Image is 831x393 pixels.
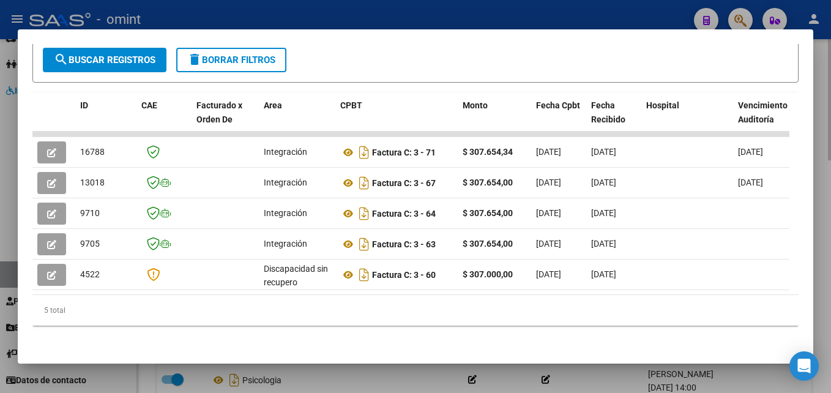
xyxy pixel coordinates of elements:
strong: Factura C: 3 - 63 [372,239,436,249]
span: 9705 [80,239,100,249]
i: Descargar documento [356,234,372,254]
i: Descargar documento [356,265,372,285]
span: Integración [264,178,307,187]
span: 13018 [80,178,105,187]
span: Hospital [646,100,679,110]
strong: Factura C: 3 - 64 [372,209,436,219]
span: [DATE] [536,178,561,187]
span: 4522 [80,269,100,279]
i: Descargar documento [356,173,372,193]
datatable-header-cell: Fecha Cpbt [531,92,586,146]
i: Descargar documento [356,143,372,162]
span: [DATE] [536,147,561,157]
strong: Factura C: 3 - 60 [372,270,436,280]
div: Open Intercom Messenger [789,351,819,381]
span: Discapacidad sin recupero [264,264,328,288]
span: [DATE] [591,147,616,157]
span: Integración [264,147,307,157]
datatable-header-cell: Fecha Recibido [586,92,641,146]
strong: $ 307.654,00 [463,239,513,249]
strong: $ 307.654,34 [463,147,513,157]
span: Fecha Cpbt [536,100,580,110]
strong: Factura C: 3 - 71 [372,148,436,157]
span: [DATE] [738,147,763,157]
button: Borrar Filtros [176,48,286,72]
span: Fecha Recibido [591,100,625,124]
span: [DATE] [591,269,616,279]
span: Borrar Filtros [187,54,275,65]
span: Area [264,100,282,110]
div: 5 total [32,295,799,326]
strong: $ 307.654,00 [463,208,513,218]
mat-icon: delete [187,52,202,67]
datatable-header-cell: CAE [136,92,192,146]
span: CAE [141,100,157,110]
span: 9710 [80,208,100,218]
span: [DATE] [536,208,561,218]
span: Vencimiento Auditoría [738,100,788,124]
span: [DATE] [591,208,616,218]
datatable-header-cell: Area [259,92,335,146]
span: ID [80,100,88,110]
span: Integración [264,239,307,249]
datatable-header-cell: Facturado x Orden De [192,92,259,146]
span: 16788 [80,147,105,157]
strong: $ 307.654,00 [463,178,513,187]
datatable-header-cell: CPBT [335,92,458,146]
span: [DATE] [536,239,561,249]
span: [DATE] [591,239,616,249]
strong: Factura C: 3 - 67 [372,178,436,188]
span: [DATE] [591,178,616,187]
span: Buscar Registros [54,54,155,65]
button: Buscar Registros [43,48,166,72]
datatable-header-cell: ID [75,92,136,146]
span: [DATE] [536,269,561,279]
span: [DATE] [738,178,763,187]
span: Integración [264,208,307,218]
datatable-header-cell: Vencimiento Auditoría [733,92,788,146]
span: Monto [463,100,488,110]
mat-icon: search [54,52,69,67]
span: CPBT [340,100,362,110]
span: Facturado x Orden De [196,100,242,124]
i: Descargar documento [356,204,372,223]
datatable-header-cell: Hospital [641,92,733,146]
datatable-header-cell: Monto [458,92,531,146]
strong: $ 307.000,00 [463,269,513,279]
